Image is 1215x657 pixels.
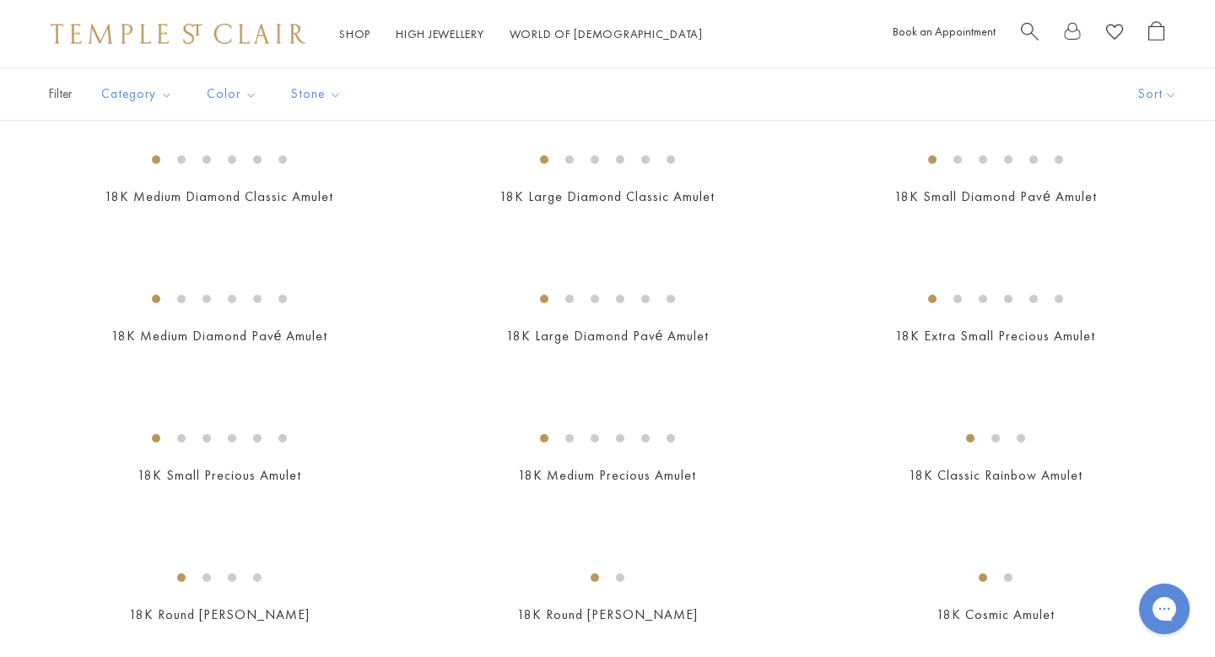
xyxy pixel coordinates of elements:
[894,187,1097,205] a: 18K Small Diamond Pavé Amulet
[1106,21,1123,47] a: View Wishlist
[1148,21,1164,47] a: Open Shopping Bag
[895,327,1095,345] a: 18K Extra Small Precious Amulet
[518,466,696,484] a: 18K Medium Precious Amulet
[111,327,328,345] a: 18K Medium Diamond Pavé Amulet
[194,75,270,113] button: Color
[89,75,186,113] button: Category
[105,187,333,205] a: 18K Medium Diamond Classic Amulet
[1100,68,1215,120] button: Show sort by
[339,24,703,45] nav: Main navigation
[510,26,703,41] a: World of [DEMOGRAPHIC_DATA]World of [DEMOGRAPHIC_DATA]
[499,187,715,205] a: 18K Large Diamond Classic Amulet
[283,84,354,105] span: Stone
[93,84,186,105] span: Category
[129,605,310,623] a: 18K Round [PERSON_NAME]
[506,327,710,345] a: 18K Large Diamond Pavé Amulet
[396,26,484,41] a: High JewelleryHigh Jewellery
[51,24,305,44] img: Temple St. Clair
[893,24,996,39] a: Book an Appointment
[909,466,1083,484] a: 18K Classic Rainbow Amulet
[937,605,1055,623] a: 18K Cosmic Amulet
[278,75,354,113] button: Stone
[339,26,370,41] a: ShopShop
[1021,21,1039,47] a: Search
[138,466,301,484] a: 18K Small Precious Amulet
[198,84,270,105] span: Color
[517,605,698,623] a: 18K Round [PERSON_NAME]
[1131,578,1198,640] iframe: Gorgias live chat messenger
